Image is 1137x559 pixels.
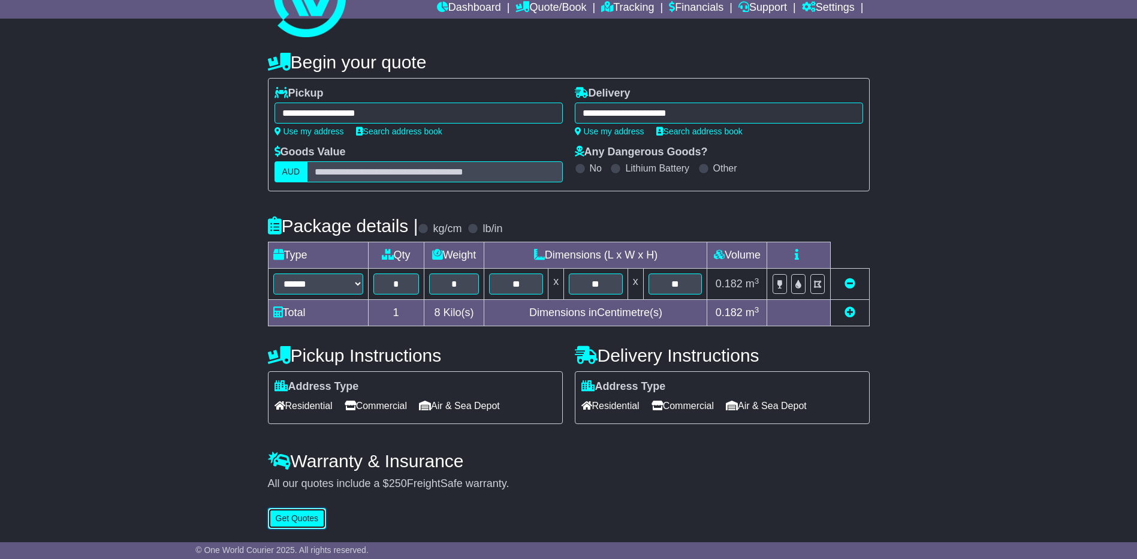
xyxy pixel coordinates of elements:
[268,300,368,326] td: Total
[419,396,500,415] span: Air & Sea Depot
[628,269,643,300] td: x
[484,300,707,326] td: Dimensions in Centimetre(s)
[434,306,440,318] span: 8
[368,300,424,326] td: 1
[275,127,344,136] a: Use my address
[707,242,767,269] td: Volume
[389,477,407,489] span: 250
[345,396,407,415] span: Commercial
[268,52,870,72] h4: Begin your quote
[268,216,418,236] h4: Package details |
[575,87,631,100] label: Delivery
[716,306,743,318] span: 0.182
[275,146,346,159] label: Goods Value
[484,242,707,269] td: Dimensions (L x W x H)
[746,278,759,290] span: m
[195,545,369,555] span: © One World Courier 2025. All rights reserved.
[424,300,484,326] td: Kilo(s)
[575,127,644,136] a: Use my address
[268,451,870,471] h4: Warranty & Insurance
[368,242,424,269] td: Qty
[268,477,870,491] div: All our quotes include a $ FreightSafe warranty.
[548,269,564,300] td: x
[356,127,442,136] a: Search address book
[275,396,333,415] span: Residential
[268,345,563,365] h4: Pickup Instructions
[575,345,870,365] h4: Delivery Instructions
[433,223,462,236] label: kg/cm
[575,146,708,159] label: Any Dangerous Goods?
[716,278,743,290] span: 0.182
[268,242,368,269] td: Type
[482,223,502,236] label: lb/in
[746,306,759,318] span: m
[755,277,759,285] sup: 3
[713,163,737,174] label: Other
[581,380,666,393] label: Address Type
[652,396,714,415] span: Commercial
[845,306,855,318] a: Add new item
[625,163,689,174] label: Lithium Battery
[275,380,359,393] label: Address Type
[268,508,327,529] button: Get Quotes
[755,305,759,314] sup: 3
[275,87,324,100] label: Pickup
[656,127,743,136] a: Search address book
[424,242,484,269] td: Weight
[726,396,807,415] span: Air & Sea Depot
[275,161,308,182] label: AUD
[581,396,640,415] span: Residential
[845,278,855,290] a: Remove this item
[590,163,602,174] label: No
